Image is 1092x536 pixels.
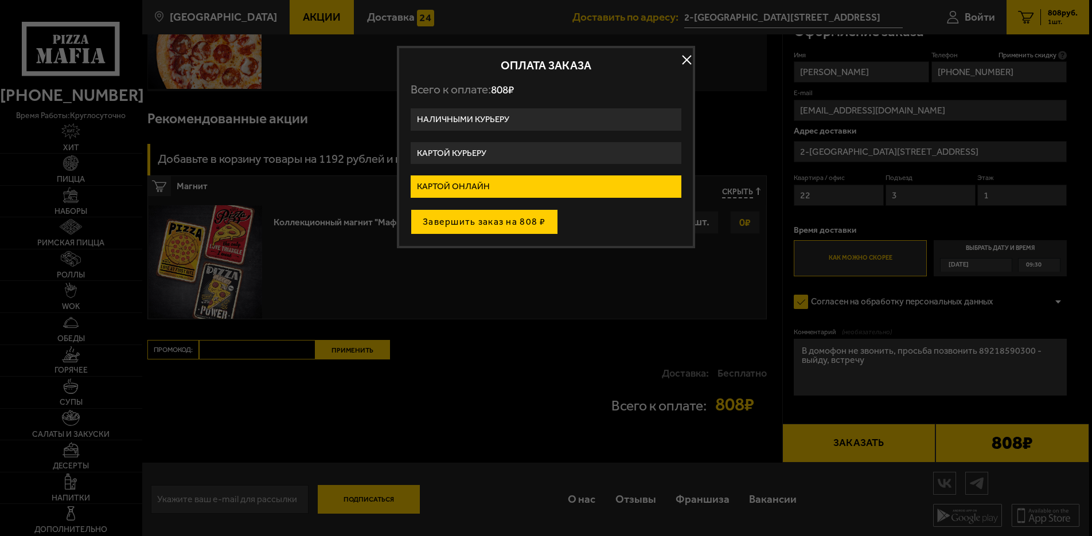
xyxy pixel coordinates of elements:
[411,108,681,131] label: Наличными курьеру
[411,209,558,234] button: Завершить заказ на 808 ₽
[411,83,681,97] p: Всего к оплате:
[411,60,681,71] h2: Оплата заказа
[411,142,681,165] label: Картой курьеру
[491,83,514,96] span: 808 ₽
[411,175,681,198] label: Картой онлайн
